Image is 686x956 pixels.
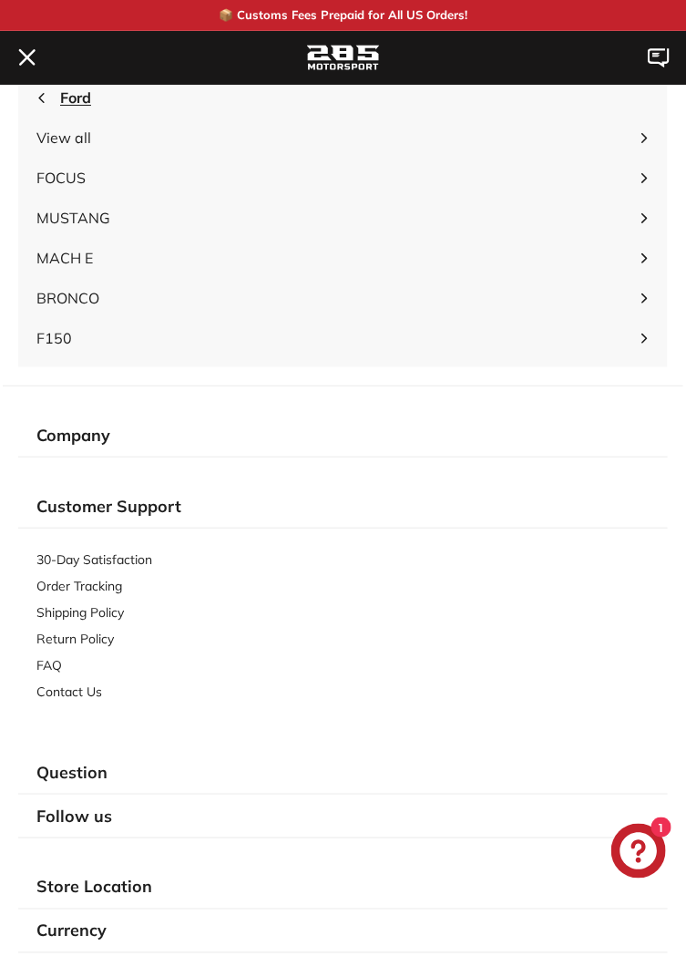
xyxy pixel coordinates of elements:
img: Logo_285_Motorsport_areodynamics_components [307,43,380,74]
span: View all [36,127,630,149]
span: FOCUS [36,167,630,189]
span: Ford [60,87,650,108]
a: Contact Us [36,679,102,705]
a: Return Policy [36,626,114,653]
a: Shipping Policy [36,600,124,626]
inbox-online-store-chat: Shopify online store chat [606,824,671,883]
button: MACH E [18,238,668,278]
button: Ford [18,77,668,118]
button: FOCUS [18,158,668,198]
div: Company [18,414,668,457]
span: MUSTANG [36,207,630,229]
span: BRONCO [36,287,630,309]
path: . [20,50,34,64]
div: Follow us [18,795,668,838]
button: MUSTANG [18,198,668,238]
a: 30-Day Satisfaction [36,547,152,573]
div: Question [18,751,668,795]
span: MACH E [36,247,630,269]
button: BRONCO [18,278,668,318]
a: View all [18,118,668,158]
span: F150 [36,327,630,349]
div: Store Location [18,866,668,910]
button: F150 [18,318,668,358]
a: Order Tracking [36,573,122,600]
a: FAQ [36,653,62,679]
div: Currency [18,910,668,953]
p: 📦 Customs Fees Prepaid for All US Orders! [219,6,467,25]
div: Customer Support [18,485,668,529]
